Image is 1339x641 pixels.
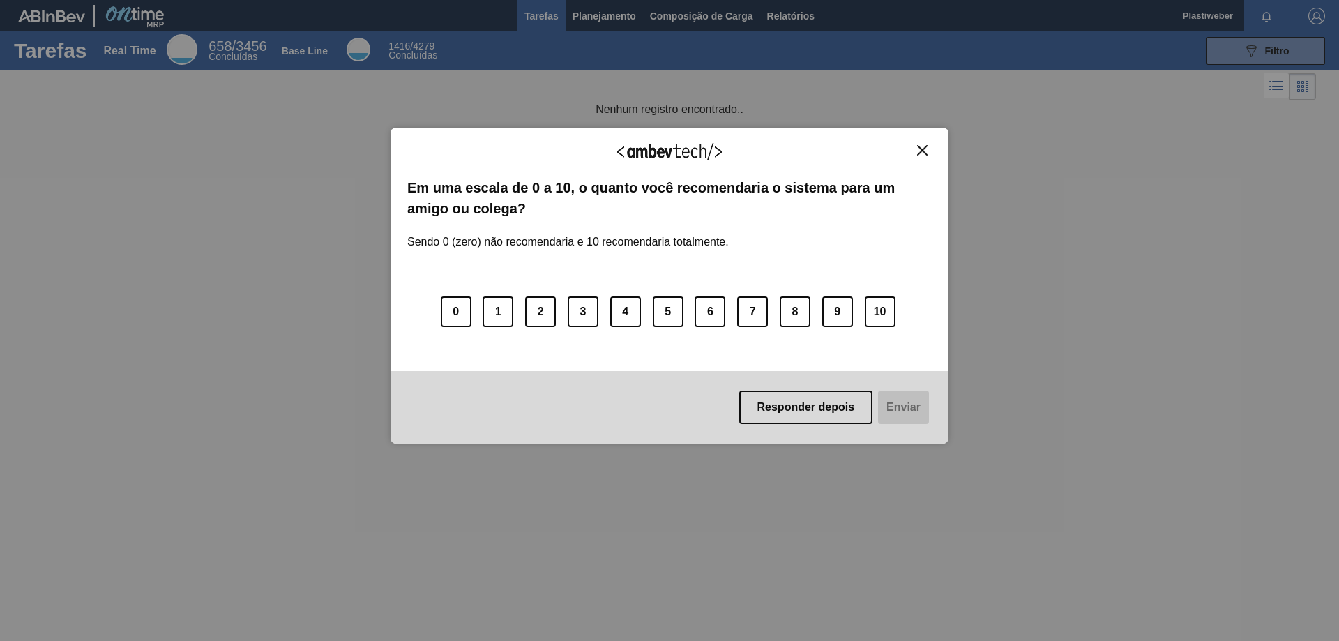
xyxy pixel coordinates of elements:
[913,144,932,156] button: Close
[739,391,873,424] button: Responder depois
[653,296,683,327] button: 5
[737,296,768,327] button: 7
[483,296,513,327] button: 1
[441,296,471,327] button: 0
[610,296,641,327] button: 4
[780,296,810,327] button: 8
[525,296,556,327] button: 2
[407,177,932,220] label: Em uma escala de 0 a 10, o quanto você recomendaria o sistema para um amigo ou colega?
[865,296,895,327] button: 10
[822,296,853,327] button: 9
[695,296,725,327] button: 6
[407,219,729,248] label: Sendo 0 (zero) não recomendaria e 10 recomendaria totalmente.
[917,145,928,156] img: Close
[617,143,722,160] img: Logo Ambevtech
[568,296,598,327] button: 3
